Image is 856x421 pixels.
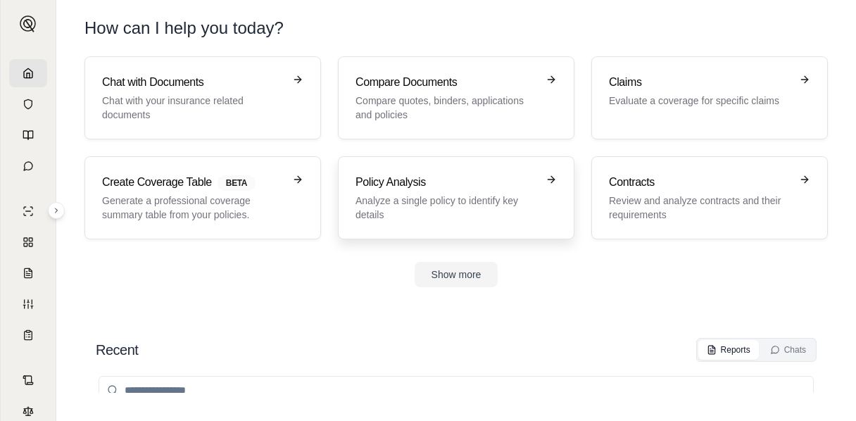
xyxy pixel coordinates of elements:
a: Chat [9,152,47,180]
a: Custom Report [9,290,47,318]
a: ClaimsEvaluate a coverage for specific claims [591,56,828,139]
h1: How can I help you today? [84,17,828,39]
p: Evaluate a coverage for specific claims [609,94,791,108]
button: Expand sidebar [48,202,65,219]
span: BETA [218,175,256,191]
a: Claim Coverage [9,259,47,287]
button: Show more [415,262,498,287]
p: Generate a professional coverage summary table from your policies. [102,194,284,222]
a: Prompt Library [9,121,47,149]
a: Home [9,59,47,87]
a: Contract Analysis [9,366,47,394]
p: Analyze a single policy to identify key details [355,194,537,222]
p: Chat with your insurance related documents [102,94,284,122]
div: Reports [707,344,750,356]
h3: Policy Analysis [355,174,537,191]
img: Expand sidebar [20,15,37,32]
h2: Recent [96,340,138,360]
h3: Claims [609,74,791,91]
button: Reports [698,340,759,360]
div: Chats [770,344,806,356]
p: Compare quotes, binders, applications and policies [355,94,537,122]
a: Create Coverage TableBETAGenerate a professional coverage summary table from your policies. [84,156,321,239]
a: Policy Comparisons [9,228,47,256]
h3: Create Coverage Table [102,174,284,191]
a: Documents Vault [9,90,47,118]
a: ContractsReview and analyze contracts and their requirements [591,156,828,239]
p: Review and analyze contracts and their requirements [609,194,791,222]
button: Chats [762,340,814,360]
h3: Chat with Documents [102,74,284,91]
a: Chat with DocumentsChat with your insurance related documents [84,56,321,139]
h3: Contracts [609,174,791,191]
a: Compare DocumentsCompare quotes, binders, applications and policies [338,56,574,139]
h3: Compare Documents [355,74,537,91]
button: Expand sidebar [14,10,42,38]
a: Policy AnalysisAnalyze a single policy to identify key details [338,156,574,239]
a: Coverage Table [9,321,47,349]
a: Single Policy [9,197,47,225]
